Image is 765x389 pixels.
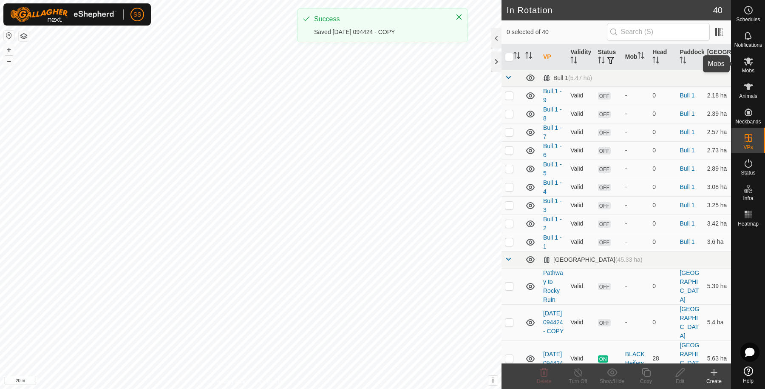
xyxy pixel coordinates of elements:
[543,310,564,335] a: [DATE] 094424 - COPY
[625,201,646,210] div: -
[680,110,694,117] a: Bull 1
[543,74,592,82] div: Bull 1
[595,378,629,385] div: Show/Hide
[314,28,447,37] div: Saved [DATE] 094424 - COPY
[507,28,607,37] span: 0 selected of 40
[607,23,710,41] input: Search (S)
[525,53,532,60] p-sorticon: Activate to sort
[567,44,594,70] th: Validity
[543,124,562,140] a: Bull 1 - 7
[543,269,563,303] a: Pathway to Rocky Ruin
[637,53,644,60] p-sorticon: Activate to sort
[598,283,611,290] span: OFF
[543,216,562,232] a: Bull 1 - 2
[649,141,676,160] td: 0
[133,10,142,19] span: SS
[704,340,731,377] td: 5.63 ha
[625,109,646,118] div: -
[567,268,594,304] td: Valid
[649,160,676,178] td: 0
[680,92,694,99] a: Bull 1
[649,233,676,251] td: 0
[543,234,562,250] a: Bull 1 - 1
[217,378,249,386] a: Privacy Policy
[567,86,594,105] td: Valid
[543,161,562,177] a: Bull 1 - 5
[598,220,611,228] span: OFF
[567,215,594,233] td: Valid
[615,256,643,263] span: (45.33 ha)
[537,378,552,384] span: Delete
[680,306,699,339] a: [GEOGRAPHIC_DATA]
[492,377,494,384] span: i
[704,268,731,304] td: 5.39 ha
[680,165,694,172] a: Bull 1
[513,53,520,60] p-sorticon: Activate to sort
[720,58,727,65] p-sorticon: Activate to sort
[543,143,562,158] a: Bull 1 - 6
[10,7,116,22] img: Gallagher Logo
[649,215,676,233] td: 0
[314,14,447,24] div: Success
[704,304,731,340] td: 5.4 ha
[743,378,754,383] span: Help
[4,31,14,41] button: Reset Map
[649,304,676,340] td: 0
[598,202,611,209] span: OFF
[567,196,594,215] td: Valid
[649,86,676,105] td: 0
[625,183,646,192] div: -
[598,166,611,173] span: OFF
[652,58,659,65] p-sorticon: Activate to sort
[625,237,646,246] div: -
[543,197,562,213] a: Bull 1 - 3
[680,238,694,245] a: Bull 1
[567,233,594,251] td: Valid
[704,215,731,233] td: 3.42 ha
[625,128,646,137] div: -
[543,351,563,366] a: [DATE] 094424
[649,178,676,196] td: 0
[567,160,594,178] td: Valid
[543,256,643,263] div: [GEOGRAPHIC_DATA]
[625,91,646,100] div: -
[731,363,765,387] a: Help
[567,141,594,160] td: Valid
[543,88,562,103] a: Bull 1 - 9
[568,74,592,81] span: (5.47 ha)
[680,342,699,375] a: [GEOGRAPHIC_DATA]
[4,45,14,55] button: +
[567,178,594,196] td: Valid
[19,31,29,41] button: Map Layers
[567,105,594,123] td: Valid
[622,44,649,70] th: Mob
[625,282,646,291] div: -
[625,146,646,155] div: -
[598,111,611,118] span: OFF
[595,44,622,70] th: Status
[598,184,611,191] span: OFF
[704,233,731,251] td: 3.6 ha
[570,58,577,65] p-sorticon: Activate to sort
[561,378,595,385] div: Turn Off
[598,239,611,246] span: OFF
[680,183,694,190] a: Bull 1
[598,129,611,136] span: OFF
[743,145,753,150] span: VPs
[738,221,759,226] span: Heatmap
[704,105,731,123] td: 2.39 ha
[734,43,762,48] span: Notifications
[625,219,646,228] div: -
[713,4,722,17] span: 40
[680,129,694,135] a: Bull 1
[680,147,694,154] a: Bull 1
[488,376,498,385] button: i
[567,123,594,141] td: Valid
[680,220,694,227] a: Bull 1
[540,44,567,70] th: VP
[649,105,676,123] td: 0
[649,196,676,215] td: 0
[567,340,594,377] td: Valid
[598,92,611,100] span: OFF
[741,170,755,175] span: Status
